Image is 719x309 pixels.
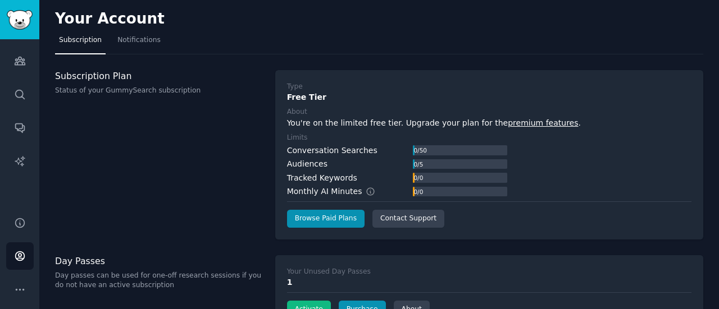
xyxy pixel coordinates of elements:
div: About [287,107,307,117]
p: Day passes can be used for one-off research sessions if you do not have an active subscription [55,271,263,290]
div: Monthly AI Minutes [287,186,388,197]
div: Conversation Searches [287,145,377,156]
div: Type [287,82,303,92]
div: 0 / 0 [413,187,424,197]
a: Subscription [55,31,106,54]
div: 1 [287,276,691,288]
a: Browse Paid Plans [287,210,365,228]
a: Notifications [113,31,165,54]
div: Limits [287,133,308,143]
div: Audiences [287,158,327,170]
div: 0 / 0 [413,173,424,183]
span: Subscription [59,35,102,45]
h3: Subscription Plan [55,70,263,82]
img: GummySearch logo [7,10,33,30]
span: Notifications [117,35,161,45]
div: You're on the limited free tier. Upgrade your plan for the . [287,117,691,129]
div: 0 / 5 [413,159,424,169]
div: Free Tier [287,91,691,103]
a: premium features [508,118,578,127]
div: Your Unused Day Passes [287,267,371,277]
div: 0 / 50 [413,145,428,155]
p: Status of your GummySearch subscription [55,86,263,96]
h3: Day Passes [55,255,263,267]
div: Tracked Keywords [287,172,357,184]
a: Contact Support [372,210,444,228]
h2: Your Account [55,10,165,28]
